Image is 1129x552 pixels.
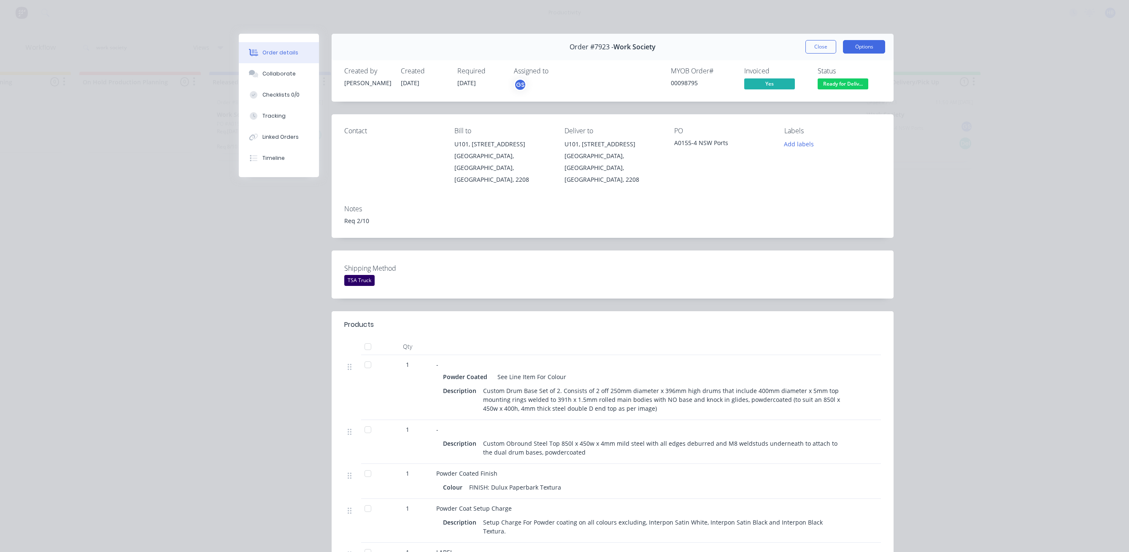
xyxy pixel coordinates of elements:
div: Description [443,437,480,450]
span: [DATE] [401,79,419,87]
div: U101, [STREET_ADDRESS][GEOGRAPHIC_DATA], [GEOGRAPHIC_DATA], [GEOGRAPHIC_DATA], 2208 [454,138,551,186]
button: Close [805,40,836,54]
div: Assigned to [514,67,598,75]
div: [PERSON_NAME] [344,78,391,87]
div: Req 2/10 [344,216,881,225]
div: Bill to [454,127,551,135]
div: Setup Charge For Powder coating on all colours excluding, Interpon Satin White, Interpon Satin Bl... [480,516,845,537]
span: Yes [744,78,795,89]
div: Deliver to [564,127,661,135]
div: Qty [382,338,433,355]
span: 1 [406,504,409,513]
span: 1 [406,360,409,369]
div: FINISH: Dulux Paperbark Textura [466,481,564,493]
span: Ready for Deliv... [818,78,868,89]
div: A0155-4 NSW Ports [674,138,771,150]
button: Order details [239,42,319,63]
div: Custom Obround Steel Top 850l x 450w x 4mm mild steel with all edges deburred and M8 weldstuds un... [480,437,845,458]
div: Checklists 0/0 [262,91,300,99]
div: Notes [344,205,881,213]
div: Required [457,67,504,75]
span: 1 [406,469,409,478]
button: Timeline [239,148,319,169]
div: PO [674,127,771,135]
span: - [436,361,438,369]
span: [DATE] [457,79,476,87]
button: GS [514,78,527,91]
div: Contact [344,127,441,135]
button: Checklists 0/0 [239,84,319,105]
span: Powder Coat Setup Charge [436,504,512,512]
div: Powder Coated [443,371,491,383]
div: Products [344,320,374,330]
div: Description [443,516,480,528]
div: Invoiced [744,67,808,75]
span: Order #7923 - [570,43,613,51]
div: Description [443,385,480,397]
div: Colour [443,481,466,493]
div: U101, [STREET_ADDRESS] [454,138,551,150]
button: Options [843,40,885,54]
div: [GEOGRAPHIC_DATA], [GEOGRAPHIC_DATA], [GEOGRAPHIC_DATA], 2208 [564,150,661,186]
div: See Line Item For Colour [494,371,566,383]
div: TSA Truck [344,275,375,286]
div: Created [401,67,447,75]
div: U101, [STREET_ADDRESS] [564,138,661,150]
div: U101, [STREET_ADDRESS][GEOGRAPHIC_DATA], [GEOGRAPHIC_DATA], [GEOGRAPHIC_DATA], 2208 [564,138,661,186]
span: Work Society [613,43,656,51]
label: Shipping Method [344,263,450,273]
div: Labels [784,127,881,135]
button: Collaborate [239,63,319,84]
div: Timeline [262,154,285,162]
span: Powder Coated Finish [436,469,497,477]
div: MYOB Order # [671,67,734,75]
div: Collaborate [262,70,296,78]
button: Ready for Deliv... [818,78,868,91]
div: Status [818,67,881,75]
span: - [436,425,438,434]
button: Tracking [239,105,319,127]
div: Custom Drum Base Set of 2. Consists of 2 off 250mm diameter x 396mm high drums that include 400mm... [480,385,845,415]
span: 1 [406,425,409,434]
div: Order details [262,49,298,57]
button: Add labels [780,138,818,150]
div: Linked Orders [262,133,299,141]
div: Created by [344,67,391,75]
div: Tracking [262,112,286,120]
div: [GEOGRAPHIC_DATA], [GEOGRAPHIC_DATA], [GEOGRAPHIC_DATA], 2208 [454,150,551,186]
button: Linked Orders [239,127,319,148]
div: 00098795 [671,78,734,87]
